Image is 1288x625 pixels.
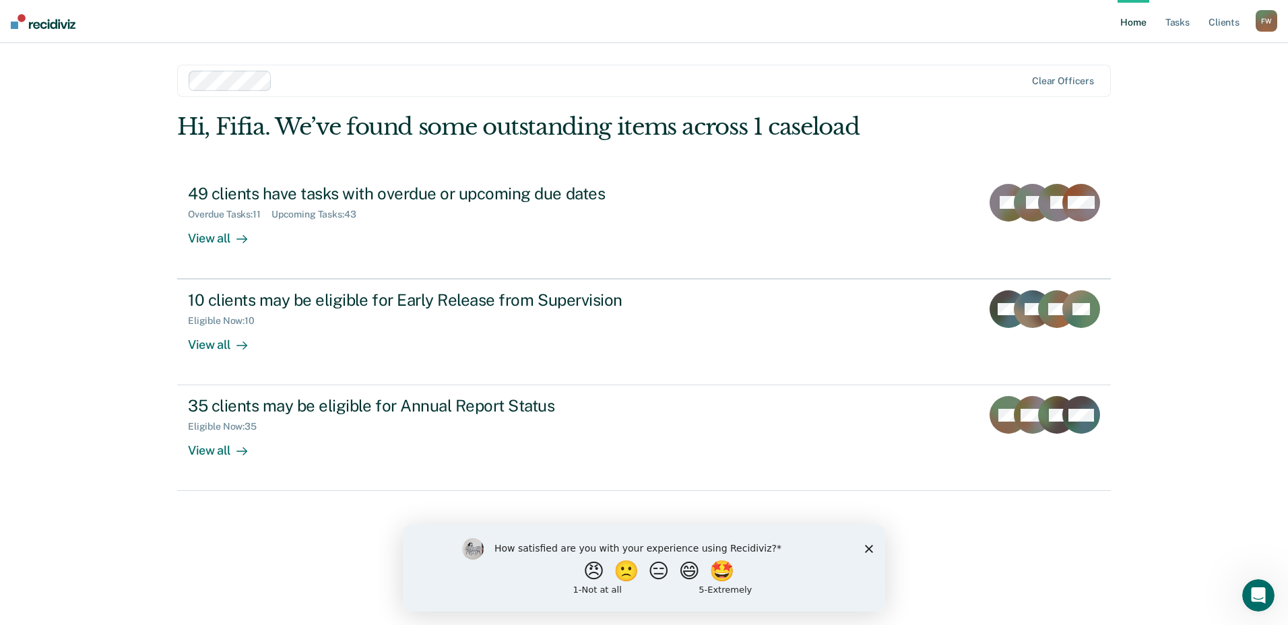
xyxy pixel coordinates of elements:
div: Hi, Fifia. We’ve found some outstanding items across 1 caseload [177,113,924,141]
div: 35 clients may be eligible for Annual Report Status [188,396,661,416]
iframe: Intercom live chat [1242,579,1275,612]
div: View all [188,432,263,459]
iframe: Survey by Kim from Recidiviz [403,525,885,612]
div: Eligible Now : 10 [188,315,265,327]
div: Upcoming Tasks : 43 [271,209,367,220]
div: Clear officers [1032,75,1094,87]
button: FW [1256,10,1277,32]
a: 35 clients may be eligible for Annual Report StatusEligible Now:35View all [177,385,1111,491]
div: Eligible Now : 35 [188,421,267,432]
div: F W [1256,10,1277,32]
div: View all [188,220,263,246]
img: Recidiviz [11,14,75,29]
a: 49 clients have tasks with overdue or upcoming due datesOverdue Tasks:11Upcoming Tasks:43View all [177,173,1111,279]
div: 49 clients have tasks with overdue or upcoming due dates [188,184,661,203]
div: Overdue Tasks : 11 [188,209,271,220]
div: View all [188,327,263,353]
div: 10 clients may be eligible for Early Release from Supervision [188,290,661,310]
a: 10 clients may be eligible for Early Release from SupervisionEligible Now:10View all [177,279,1111,385]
